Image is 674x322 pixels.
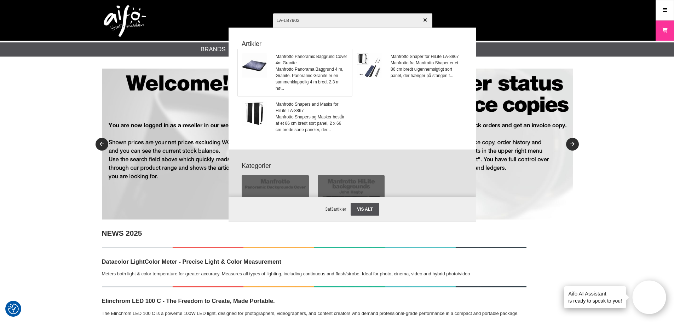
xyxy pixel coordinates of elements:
[325,207,328,212] span: 3
[273,8,432,33] input: Søg efter produkter...
[276,101,347,114] span: Manfrotto Shapers and Masks for HiLite LA-8867
[351,203,379,216] a: Vis alt
[238,49,352,96] a: Manfrotto Panoramic Baggrund Cover 4m GraniteManfrotto Panorama Baggrund 4 m, Granite. Panoramic ...
[8,304,19,314] img: Revisit consent button
[331,207,334,212] span: 3
[328,207,331,212] span: af
[334,207,346,212] span: artikler
[237,161,467,171] strong: Kategorier
[8,303,19,315] button: Samtykkepræferencer
[357,53,382,78] img: la8968-hilite-shaper-001.jpg
[104,5,146,37] img: logo.png
[276,114,347,133] span: Manfrotto Shapers og Masker består af et 86 cm bredt sort panel, 2 x 66 cm brede sorte paneler, d...
[242,101,267,126] img: la8967-shaper-01.jpg
[391,53,462,60] span: Manfrotto Shaper for HiLite LA-8867
[238,97,352,137] a: Manfrotto Shapers and Masks for HiLite LA-8867Manfrotto Shapers og Masker består af et 86 cm bred...
[276,53,347,66] span: Manfrotto Panoramic Baggrund Cover 4m Granite
[201,45,226,54] a: Brands
[391,60,462,79] span: Manfrotto fra Manfrotto Shaper er et 86 cm bredt uigennemsigtigt sort panel, der hænger på stange...
[276,66,347,92] span: Manfrotto Panorama Baggrund 4 m, Granite. Panoramic Granite er en sammenklappelig 4 m bred, 2,3 m...
[237,39,467,49] strong: Artikler
[353,49,467,96] a: Manfrotto Shaper for HiLite LA-8867Manfrotto fra Manfrotto Shaper er et 86 cm bredt uigennemsigti...
[242,53,267,78] img: lalb7903-cover-panoramic.jpg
